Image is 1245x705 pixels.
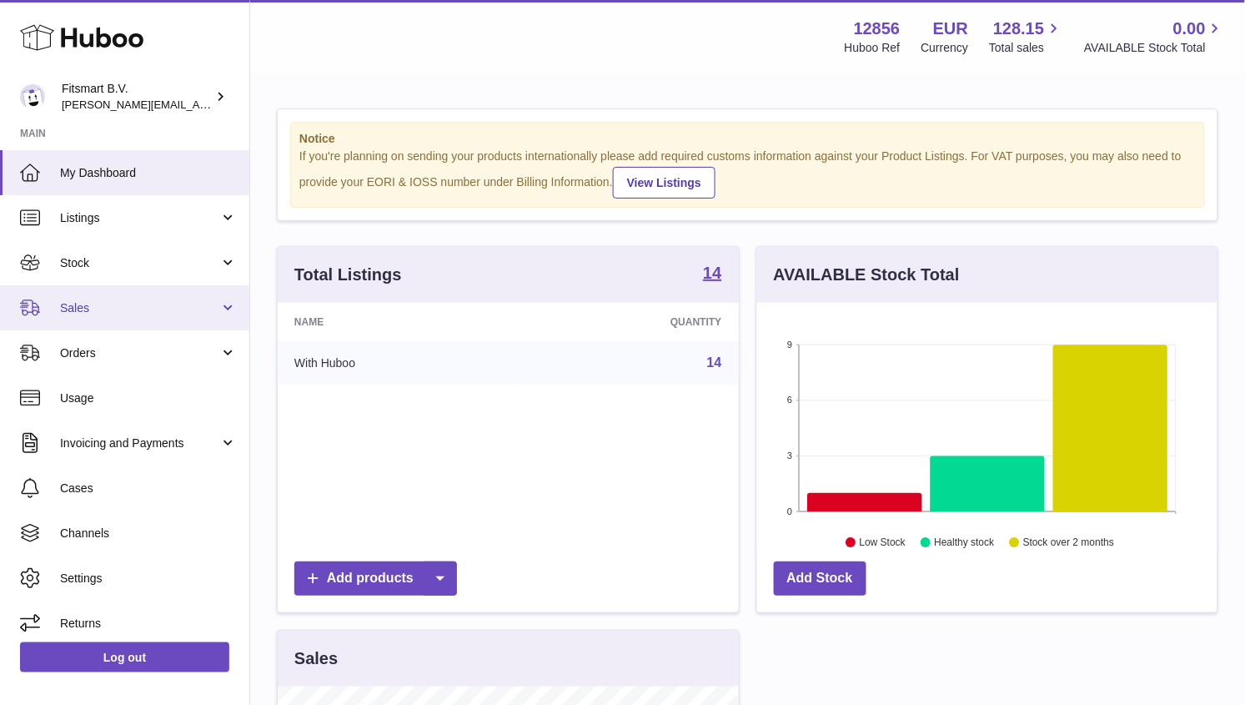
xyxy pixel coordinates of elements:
[921,40,969,56] div: Currency
[1023,536,1114,548] text: Stock over 2 months
[989,40,1063,56] span: Total sales
[294,561,457,596] a: Add products
[60,436,219,451] span: Invoicing and Payments
[774,561,866,596] a: Add Stock
[787,451,792,461] text: 3
[787,395,792,405] text: 6
[787,340,792,350] text: 9
[845,40,901,56] div: Huboo Ref
[703,264,721,281] strong: 14
[774,264,960,286] h3: AVAILABLE Stock Total
[62,81,212,113] div: Fitsmart B.V.
[60,481,237,496] span: Cases
[520,303,738,341] th: Quantity
[707,355,722,370] a: 14
[787,506,792,516] text: 0
[1173,18,1206,40] span: 0.00
[20,642,229,672] a: Log out
[60,616,237,632] span: Returns
[62,98,334,111] span: [PERSON_NAME][EMAIL_ADDRESS][DOMAIN_NAME]
[1084,18,1225,56] a: 0.00 AVAILABLE Stock Total
[993,18,1044,40] span: 128.15
[60,210,219,226] span: Listings
[60,390,237,406] span: Usage
[989,18,1063,56] a: 128.15 Total sales
[294,264,402,286] h3: Total Listings
[278,303,520,341] th: Name
[60,300,219,316] span: Sales
[299,149,1196,199] div: If you're planning on sending your products internationally please add required customs informati...
[60,165,237,181] span: My Dashboard
[60,255,219,271] span: Stock
[854,18,901,40] strong: 12856
[934,536,995,548] text: Healthy stock
[60,526,237,541] span: Channels
[60,345,219,361] span: Orders
[859,536,906,548] text: Low Stock
[1084,40,1225,56] span: AVAILABLE Stock Total
[20,84,45,109] img: jonathan@leaderoo.com
[703,264,721,285] a: 14
[933,18,968,40] strong: EUR
[278,341,520,385] td: With Huboo
[294,647,338,670] h3: Sales
[613,167,715,199] a: View Listings
[60,571,237,587] span: Settings
[299,131,1196,147] strong: Notice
